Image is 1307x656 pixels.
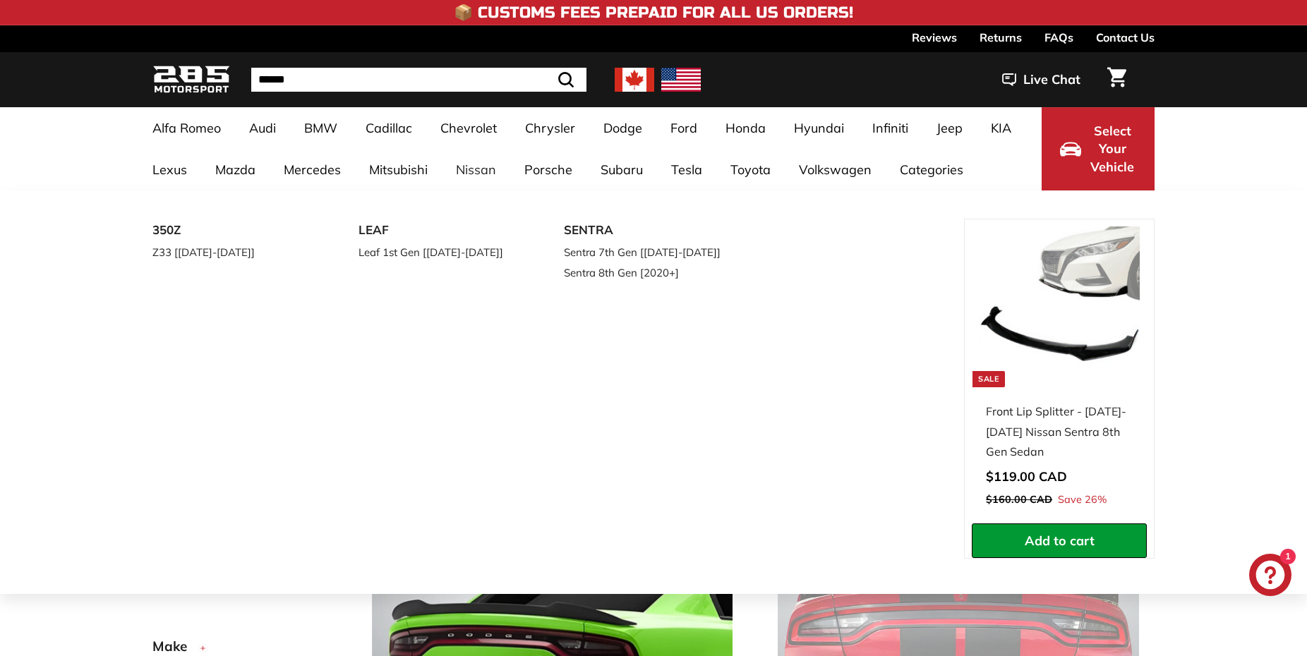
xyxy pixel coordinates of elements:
[290,107,351,149] a: BMW
[716,149,785,190] a: Toyota
[586,149,657,190] a: Subaru
[912,25,957,49] a: Reviews
[780,107,858,149] a: Hyundai
[589,107,656,149] a: Dodge
[1096,25,1155,49] a: Contact Us
[1088,122,1136,176] span: Select Your Vehicle
[235,107,290,149] a: Audi
[656,107,711,149] a: Ford
[858,107,922,149] a: Infiniti
[511,107,589,149] a: Chrysler
[986,493,1052,506] span: $160.00 CAD
[152,63,230,97] img: Logo_285_Motorsport_areodynamics_components
[454,4,853,21] h4: 📦 Customs Fees Prepaid for All US Orders!
[977,107,1025,149] a: KIA
[564,219,730,242] a: SENTRA
[359,219,525,242] a: LEAF
[442,149,510,190] a: Nissan
[251,68,586,92] input: Search
[986,468,1067,485] span: $119.00 CAD
[1245,554,1296,600] inbox-online-store-chat: Shopify online store chat
[711,107,780,149] a: Honda
[1044,25,1073,49] a: FAQs
[1058,491,1107,509] span: Save 26%
[979,226,1140,387] img: b18 sentra
[1025,533,1095,549] span: Add to cart
[152,219,319,242] a: 350Z
[152,242,319,262] a: Z33 [[DATE]-[DATE]]
[972,371,1005,387] div: Sale
[886,149,977,190] a: Categories
[785,149,886,190] a: Volkswagen
[355,149,442,190] a: Mitsubishi
[351,107,426,149] a: Cadillac
[138,149,201,190] a: Lexus
[984,62,1099,97] button: Live Chat
[1023,71,1080,89] span: Live Chat
[564,242,730,262] a: Sentra 7th Gen [[DATE]-[DATE]]
[564,262,730,283] a: Sentra 8th Gen [2020+]
[359,242,525,262] a: Leaf 1st Gen [[DATE]-[DATE]]
[922,107,977,149] a: Jeep
[657,149,716,190] a: Tesla
[1042,107,1155,190] button: Select Your Vehicle
[980,25,1022,49] a: Returns
[201,149,270,190] a: Mazda
[138,107,235,149] a: Alfa Romeo
[986,401,1133,462] div: Front Lip Splitter - [DATE]-[DATE] Nissan Sentra 8th Gen Sedan
[1099,56,1135,104] a: Cart
[972,219,1147,523] a: Sale b18 sentra Front Lip Splitter - [DATE]-[DATE] Nissan Sentra 8th Gen Sedan Save 26%
[510,149,586,190] a: Porsche
[270,149,355,190] a: Mercedes
[972,523,1147,559] button: Add to cart
[426,107,511,149] a: Chevrolet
